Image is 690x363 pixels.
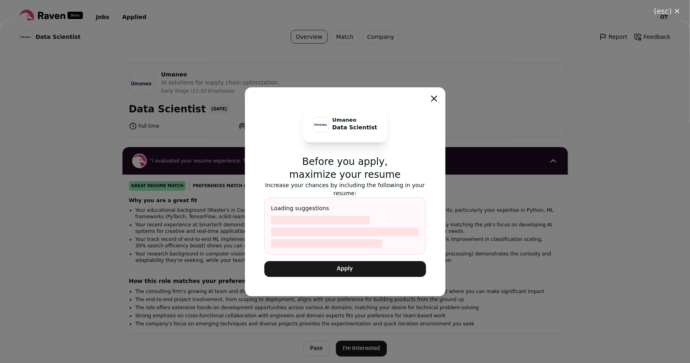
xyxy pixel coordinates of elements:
[332,117,377,123] p: Umaneo
[264,181,426,197] p: Increase your chances by including the following in your resume:
[264,197,426,255] div: Loading suggestions
[332,123,377,132] p: Data Scientist
[313,117,329,132] img: b8ed869055f084e33de4dc33f1a13f2f6822d4ea479c21e6b5f517cf32ae280b.png
[264,261,426,277] button: Apply
[264,155,426,181] p: Before you apply, maximize your resume
[431,95,437,102] button: Close modal
[644,2,690,20] button: Close modal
